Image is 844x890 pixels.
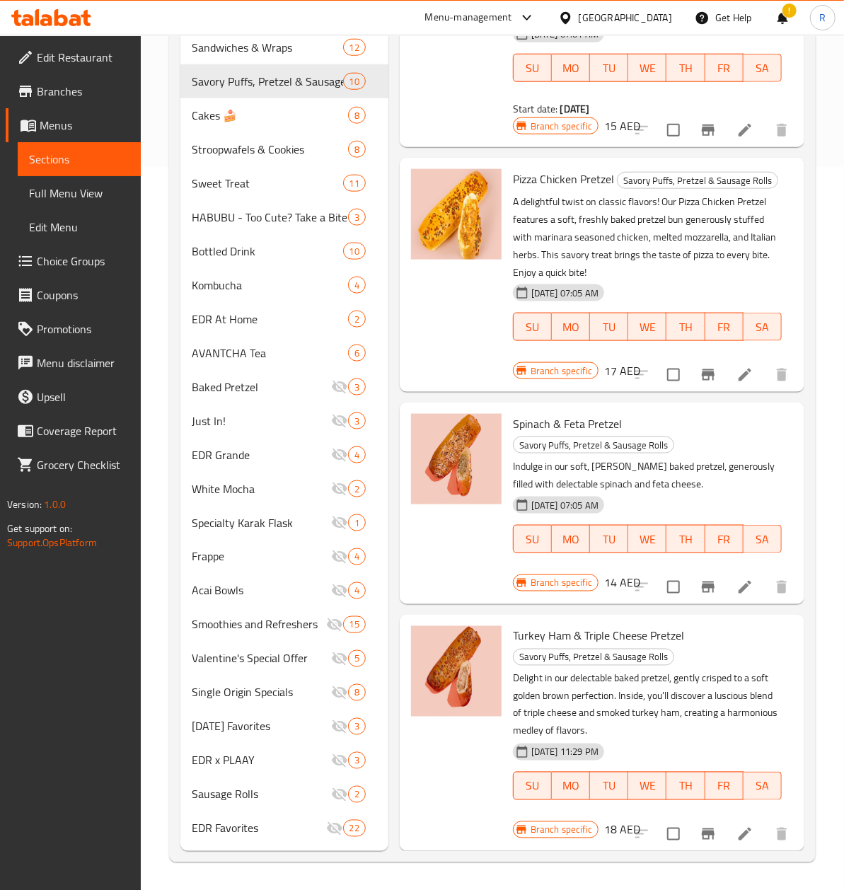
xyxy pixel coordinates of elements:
span: White Mocha [192,480,331,497]
a: Edit menu item [736,122,753,139]
svg: Inactive section [331,514,348,531]
div: Bottled Drink [192,243,343,260]
span: TH [672,529,699,550]
span: Edit Restaurant [37,49,129,66]
span: Full Menu View [29,185,129,202]
span: MO [557,58,584,79]
div: [DATE] Favorites3 [180,710,388,744]
span: SA [749,776,776,797]
span: Branch specific [525,120,598,133]
div: items [343,616,366,633]
span: Smoothies and Refreshers [192,616,326,633]
span: Start date: [513,100,558,118]
div: Savory Puffs, Pretzel & Sausage Rolls [617,172,778,189]
button: SU [513,772,552,800]
span: Baked Pretzel [192,378,331,395]
div: EDR Favorites [192,820,326,837]
span: 5 [349,652,365,666]
div: items [343,175,366,192]
span: 4 [349,449,365,462]
div: Kombucha4 [180,268,388,302]
span: WE [634,58,661,79]
div: Savory Puffs, Pretzel & Sausage Rolls [513,437,674,453]
a: Coverage Report [6,414,141,448]
button: Branch-specific-item [691,358,725,392]
button: WE [628,772,666,800]
div: items [348,412,366,429]
span: Savory Puffs, Pretzel & Sausage Rolls [514,437,674,453]
span: Branch specific [525,364,598,378]
div: items [348,514,366,531]
span: FR [711,58,738,79]
svg: Inactive section [331,786,348,803]
div: Bottled Drink10 [180,234,388,268]
div: items [343,39,366,56]
button: TU [590,54,628,82]
span: 6 [349,347,365,360]
span: SA [749,317,776,337]
div: items [348,107,366,124]
button: delete [765,113,799,147]
h6: 18 AED [604,820,640,840]
div: Cakes 🍰 [192,107,348,124]
span: 4 [349,550,365,564]
span: Sausage Rolls [192,786,331,803]
span: Turkey Ham & Triple Cheese Pretzel [513,625,684,647]
a: Edit menu item [736,826,753,843]
button: delete [765,817,799,851]
span: MO [557,317,584,337]
span: Sweet Treat [192,175,343,192]
div: Specialty Karak Flask1 [180,506,388,540]
span: Select to update [659,115,688,145]
span: Menus [40,117,129,134]
h6: 17 AED [604,361,640,381]
span: TU [596,317,623,337]
div: Ramadan Favorites [192,718,331,735]
span: 10 [344,245,365,258]
p: A delightful twist on classic flavors! Our Pizza Chicken Pretzel features a soft, freshly baked p... [513,193,782,282]
span: WE [634,317,661,337]
span: Kombucha [192,277,348,294]
span: Branch specific [525,577,598,590]
span: SA [749,529,776,550]
svg: Inactive section [331,582,348,599]
span: 2 [349,482,365,496]
svg: Inactive section [331,446,348,463]
button: SA [744,54,782,82]
button: SU [513,525,552,553]
span: Specialty Karak Flask [192,514,331,531]
span: MO [557,776,584,797]
span: SU [519,58,546,79]
span: Branch specific [525,823,598,837]
span: Just In! [192,412,331,429]
span: SU [519,776,546,797]
div: items [348,650,366,667]
div: Acai Bowls [192,582,331,599]
a: Promotions [6,312,141,346]
button: MO [552,525,590,553]
span: Upsell [37,388,129,405]
span: TU [596,776,623,797]
div: items [343,820,366,837]
span: 8 [349,109,365,122]
div: Valentine's Special Offer5 [180,642,388,676]
h6: 15 AED [604,116,640,136]
span: EDR x PLAAY [192,752,331,769]
svg: Inactive section [331,378,348,395]
button: WE [628,313,666,341]
a: Choice Groups [6,244,141,278]
span: Promotions [37,320,129,337]
span: TU [596,58,623,79]
button: TU [590,313,628,341]
a: Edit menu item [736,579,753,596]
svg: Inactive section [331,752,348,769]
a: Edit menu item [736,366,753,383]
div: items [348,311,366,328]
a: Grocery Checklist [6,448,141,482]
span: WE [634,776,661,797]
a: Support.OpsPlatform [7,533,97,552]
span: 3 [349,720,365,734]
button: WE [628,525,666,553]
